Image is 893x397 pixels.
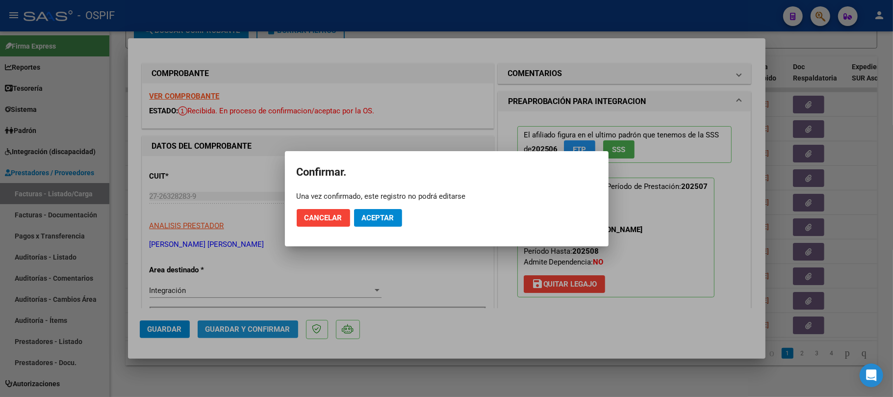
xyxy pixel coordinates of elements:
div: Open Intercom Messenger [860,364,883,387]
button: Cancelar [297,209,350,227]
button: Aceptar [354,209,402,227]
h2: Confirmar. [297,163,597,182]
span: Aceptar [362,213,394,222]
span: Cancelar [305,213,342,222]
div: Una vez confirmado, este registro no podrá editarse [297,191,597,201]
